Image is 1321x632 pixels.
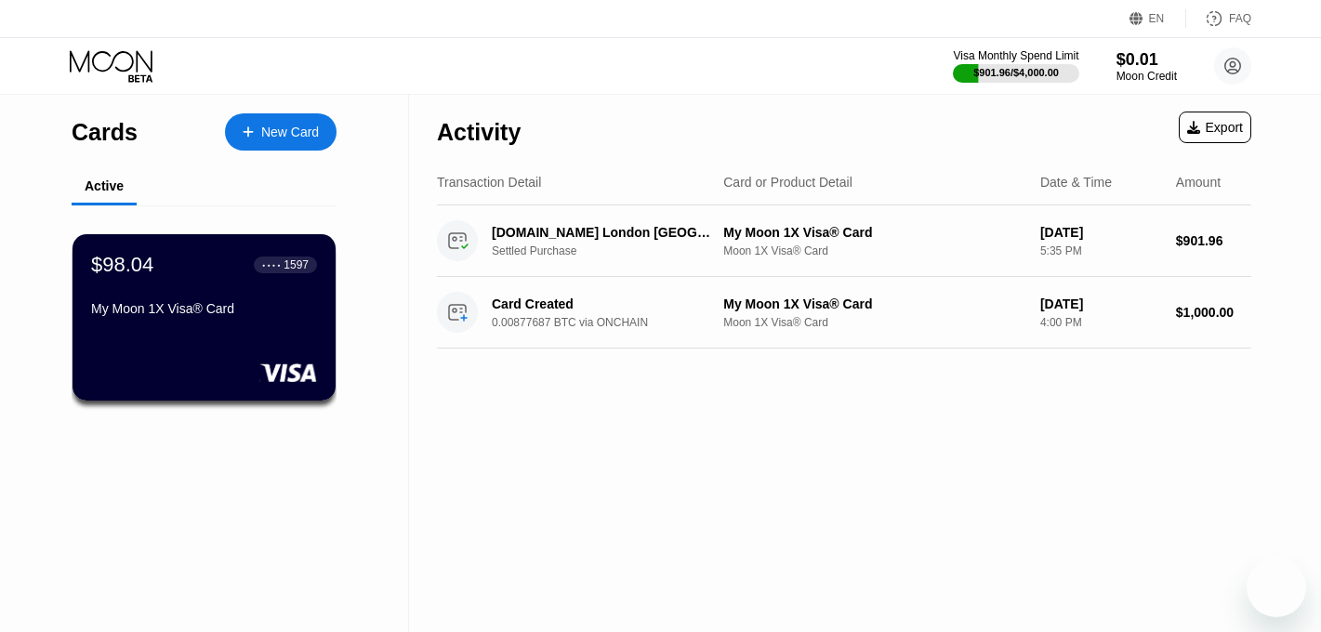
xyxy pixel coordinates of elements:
div: EN [1149,12,1165,25]
div: Amount [1176,175,1221,190]
div: Visa Monthly Spend Limit [953,49,1078,62]
div: EN [1129,9,1186,28]
div: $0.01 [1116,50,1177,70]
div: $901.96 [1176,233,1251,248]
div: New Card [225,113,337,151]
div: Transaction Detail [437,175,541,190]
div: Card Created [492,296,720,311]
div: Export [1179,112,1251,143]
div: $0.01Moon Credit [1116,50,1177,83]
div: Moon Credit [1116,70,1177,83]
div: [DOMAIN_NAME] London [GEOGRAPHIC_DATA] [492,225,720,240]
div: Cards [72,119,138,146]
div: FAQ [1229,12,1251,25]
div: 5:35 PM [1040,244,1161,257]
div: My Moon 1X Visa® Card [723,225,1025,240]
div: $98.04● ● ● ●1597My Moon 1X Visa® Card [73,234,336,401]
div: Date & Time [1040,175,1112,190]
div: 0.00877687 BTC via ONCHAIN [492,316,736,329]
div: 1597 [284,258,309,271]
div: Settled Purchase [492,244,736,257]
div: Active [85,178,124,193]
div: My Moon 1X Visa® Card [723,296,1025,311]
iframe: Button to launch messaging window [1247,558,1306,617]
div: [DOMAIN_NAME] London [GEOGRAPHIC_DATA]Settled PurchaseMy Moon 1X Visa® CardMoon 1X Visa® Card[DAT... [437,205,1251,277]
div: [DATE] [1040,225,1161,240]
div: [DATE] [1040,296,1161,311]
div: Visa Monthly Spend Limit$901.96/$4,000.00 [953,49,1078,83]
div: Moon 1X Visa® Card [723,244,1025,257]
div: FAQ [1186,9,1251,28]
div: 4:00 PM [1040,316,1161,329]
div: $98.04 [91,253,153,277]
div: ● ● ● ● [262,262,281,268]
div: Export [1187,120,1243,135]
div: $901.96 / $4,000.00 [973,67,1059,78]
div: My Moon 1X Visa® Card [91,301,317,316]
div: New Card [261,125,319,140]
div: Moon 1X Visa® Card [723,316,1025,329]
div: Card or Product Detail [723,175,852,190]
div: $1,000.00 [1176,305,1251,320]
div: Activity [437,119,521,146]
div: Card Created0.00877687 BTC via ONCHAINMy Moon 1X Visa® CardMoon 1X Visa® Card[DATE]4:00 PM$1,000.00 [437,277,1251,349]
